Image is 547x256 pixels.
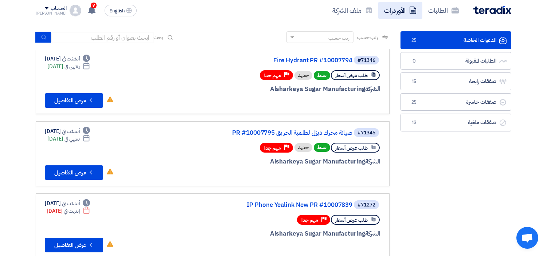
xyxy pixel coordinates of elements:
[335,145,368,151] span: طلب عرض أسعار
[51,32,153,43] input: ابحث بعنوان أو رقم الطلب
[410,37,418,44] span: 25
[91,3,97,8] span: 9
[335,72,368,79] span: طلب عرض أسعار
[47,135,90,143] div: [DATE]
[314,71,330,80] span: نشط
[294,71,312,80] div: جديد
[401,52,511,70] a: الطلبات المقبولة0
[45,200,90,207] div: [DATE]
[301,217,318,224] span: مهم جدا
[62,200,79,207] span: أنشئت في
[205,157,380,166] div: Alsharkeya Sugar Manufacturing
[410,78,418,85] span: 15
[65,135,79,143] span: ينتهي في
[45,55,90,63] div: [DATE]
[153,34,163,41] span: بحث
[205,84,380,94] div: Alsharkeya Sugar Manufacturing
[47,63,90,70] div: [DATE]
[378,2,422,19] a: الأوردرات
[410,58,418,65] span: 0
[65,63,79,70] span: ينتهي في
[45,127,90,135] div: [DATE]
[62,127,79,135] span: أنشئت في
[205,229,380,239] div: Alsharkeya Sugar Manufacturing
[401,114,511,131] a: صفقات ملغية13
[45,165,103,180] button: عرض التفاصيل
[45,238,103,252] button: عرض التفاصيل
[207,130,352,136] a: صيانة محرك ديزل لطلمبة الحريق PR #10007795
[401,72,511,90] a: صفقات رابحة15
[516,227,538,249] div: Open chat
[62,55,79,63] span: أنشئت في
[365,157,381,166] span: الشركة
[357,58,375,63] div: #71346
[335,217,368,224] span: طلب عرض أسعار
[36,11,67,15] div: [PERSON_NAME]
[327,2,378,19] a: ملف الشركة
[365,229,381,238] span: الشركة
[357,202,375,208] div: #71272
[207,57,352,64] a: Fire Hydrant PR #10007794
[473,6,511,14] img: Teradix logo
[314,143,330,152] span: نشط
[410,99,418,106] span: 25
[357,130,375,135] div: #71345
[70,5,81,16] img: profile_test.png
[105,5,137,16] button: English
[109,8,125,13] span: English
[207,202,352,208] a: IP Phone Yealink New PR #10007839
[51,5,66,12] div: الحساب
[264,145,281,151] span: مهم جدا
[45,93,103,108] button: عرض التفاصيل
[328,34,349,42] div: رتب حسب
[64,207,79,215] span: إنتهت في
[47,207,90,215] div: [DATE]
[365,84,381,94] span: الشركة
[401,93,511,111] a: صفقات خاسرة25
[422,2,465,19] a: الطلبات
[264,72,281,79] span: مهم جدا
[401,31,511,49] a: الدعوات الخاصة25
[294,143,312,152] div: جديد
[357,34,378,41] span: رتب حسب
[410,119,418,126] span: 13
